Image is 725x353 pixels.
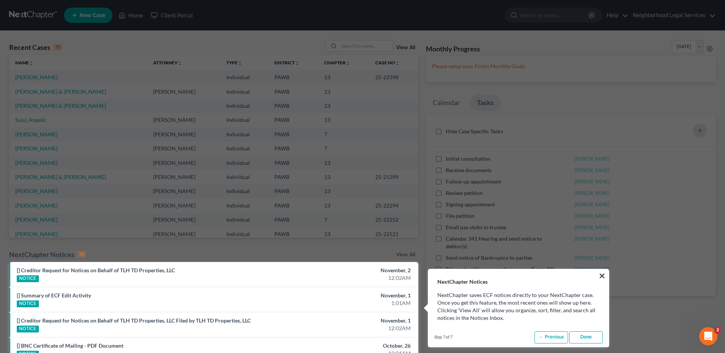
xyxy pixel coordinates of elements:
[77,251,86,258] div: 10
[285,324,411,332] div: 12:02AM
[428,269,609,285] h3: NextChapter Notices
[285,267,411,274] div: November, 2
[17,267,175,273] a: [] Creditor Request for Notices on Behalf of TLH TD Properties, LLC
[599,270,606,282] button: ×
[17,342,123,349] a: [] BNC Certificate of Mailing - PDF Document
[17,300,39,307] div: NOTICE
[9,250,86,259] div: NextChapter Notices
[17,326,39,332] div: NOTICE
[715,327,721,333] span: 2
[396,252,415,257] a: View All
[17,292,91,299] a: [] Summary of ECF Edit Activity
[17,317,251,324] a: [] Creditor Request for Notices on Behalf of TLH TD Properties, LLC Filed by TLH TD Properties, LLC
[437,291,600,322] p: NextChapter saves ECF notices directly to your NextChapter case. Once you get this feature, the m...
[285,299,411,307] div: 1:01AM
[285,274,411,282] div: 12:02AM
[17,275,39,282] div: NOTICE
[535,331,568,343] a: ← Previous
[285,342,411,350] div: October, 26
[434,334,452,340] span: Step 7 of 7
[285,317,411,324] div: November, 1
[569,331,603,343] a: Done
[285,292,411,299] div: November, 1
[699,327,717,345] iframe: Intercom live chat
